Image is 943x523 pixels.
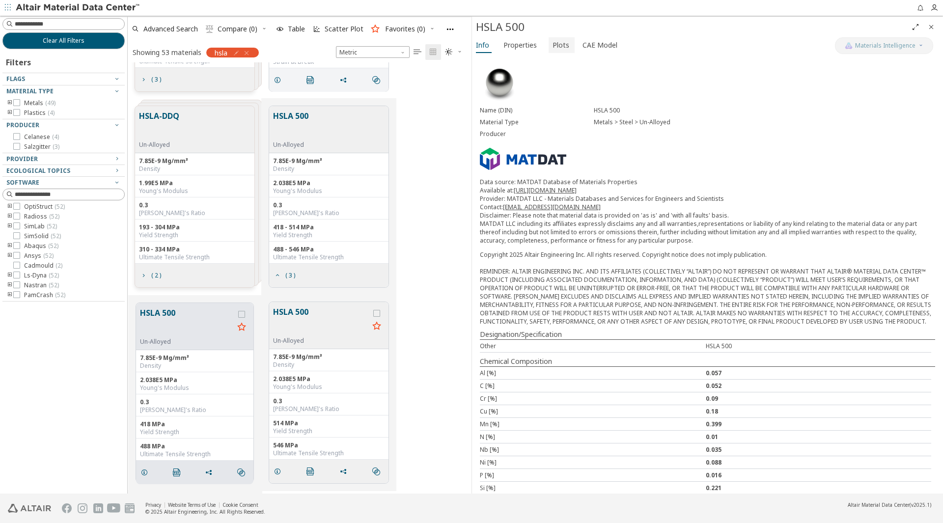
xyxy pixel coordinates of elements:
div: Yield Strength [273,231,385,239]
img: AI Copilot [845,42,853,50]
div: 2.038E5 MPa [273,375,385,383]
button: PDF Download [302,462,323,481]
div: Ultimate Tensile Strength [273,253,385,261]
a: Cookie Consent [222,501,258,508]
a: [URL][DOMAIN_NAME] [514,186,577,194]
div: Density [273,361,385,369]
div: 0.035 [706,445,932,454]
div: HSLA 500 [594,107,935,114]
div: [PERSON_NAME]'s Ratio [273,405,385,413]
div: Designation/Specification [480,330,935,339]
button: Close [923,19,939,35]
div: Si [%] [480,484,706,492]
div: Copyright 2025 Altair Engineering Inc. All rights reserved. Copyright notice does not imply publi... [480,250,935,326]
button: AI CopilotMaterials Intelligence [835,37,933,54]
i:  [445,48,453,56]
div: grid [128,62,471,494]
div: 2.038E5 MPa [273,179,385,187]
div: Showing 53 materials [133,48,201,57]
button: Similar search [368,462,388,481]
span: Material Type [6,87,54,95]
img: Logo - Provider [480,148,566,170]
button: ( 3 ) [269,266,300,285]
button: Similar search [368,70,388,90]
div: Al [%] [480,369,706,377]
img: Altair Material Data Center [16,3,141,13]
span: Plots [553,37,569,53]
div: 488 - 546 MPa [273,246,385,253]
button: HSLA 500 [273,306,369,337]
div: 2.038E5 MPa [140,376,250,384]
div: 418 - 514 MPa [273,223,385,231]
p: Data source: MATDAT Database of Materials Properties Available at: Provider: MATDAT LLC - Materia... [480,178,935,245]
i:  [206,25,214,33]
div: [PERSON_NAME]'s Ratio [139,209,250,217]
div: Yield Strength [273,427,385,435]
span: OptiStruct [24,203,65,211]
i: toogle group [6,222,13,230]
div: 0.052 [706,382,932,390]
i: toogle group [6,213,13,220]
button: Theme [441,44,467,60]
span: ( 2 ) [55,261,62,270]
span: Metals [24,99,55,107]
div: HSLA 500 [706,342,932,350]
span: Altair Material Data Center [848,501,910,508]
span: ( 52 ) [47,222,57,230]
div: Ultimate Tensile Strength [273,449,385,457]
div: Density [273,165,385,173]
span: Metric [336,46,410,58]
div: 0.18 [706,407,932,415]
div: 546 MPa [273,441,385,449]
i:  [372,76,380,84]
span: ( 52 ) [43,251,54,260]
button: Favorite [234,320,250,335]
span: Software [6,178,39,187]
span: Compare (0) [218,26,257,32]
div: Metals > Steel > Un-Alloyed [594,118,935,126]
button: HSLA 500 [140,307,234,338]
span: ( 52 ) [49,271,59,279]
i:  [306,468,314,475]
span: Celanese [24,133,59,141]
div: 0.088 [706,458,932,467]
span: ( 52 ) [48,242,58,250]
span: ( 3 ) [285,273,295,278]
div: Un-Alloyed [139,141,179,149]
div: [PERSON_NAME]'s Ratio [140,406,250,414]
span: ( 52 ) [55,202,65,211]
span: Ecological Topics [6,166,70,175]
div: 0.057 [706,369,932,377]
button: Tile View [425,44,441,60]
div: 0.09 [706,394,932,403]
div: Yield Strength [140,428,250,436]
div: 514 MPa [273,419,385,427]
span: ( 52 ) [51,232,61,240]
button: Share [200,463,221,482]
a: [EMAIL_ADDRESS][DOMAIN_NAME] [503,203,601,211]
div: P [%] [480,471,706,479]
div: N [%] [480,433,706,441]
i: toogle group [6,281,13,289]
span: Producer [6,121,39,129]
span: ( 4 ) [52,133,59,141]
i: toogle group [6,272,13,279]
div: Young's Modulus [139,187,250,195]
i:  [237,468,245,476]
button: Details [269,462,290,481]
a: Website Terms of Use [168,501,216,508]
i: toogle group [6,99,13,107]
div: 488 MPa [140,442,250,450]
button: Share [335,70,356,90]
i: toogle group [6,109,13,117]
span: Clear All Filters [43,37,84,45]
span: ( 3 ) [151,77,161,83]
div: Nb [%] [480,445,706,454]
div: Unit System [336,46,410,58]
i:  [306,76,314,84]
div: 0.3 [139,201,250,209]
div: (v2025.1) [848,501,931,508]
div: 1.99E5 MPa [139,179,250,187]
button: Ecological Topics [2,165,125,177]
button: Favorite [369,319,385,334]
